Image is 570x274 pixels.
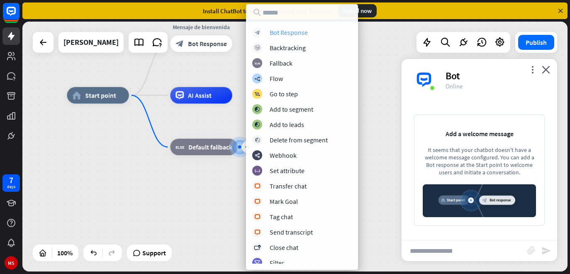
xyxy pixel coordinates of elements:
div: Add a welcome message [423,130,536,138]
i: webhooks [255,153,260,158]
i: more_vert [529,66,536,73]
i: block_add_to_segment [254,122,260,127]
div: It seems that your chatbot doesn't have a welcome message configured. You can add a Bot response ... [423,146,536,176]
a: 7 days [2,174,20,192]
i: close [542,66,550,73]
div: Transfer chat [270,182,307,190]
span: Bot Response [188,39,227,48]
div: Close chat [270,243,298,252]
i: block_livechat [254,230,261,235]
div: Fallback [270,59,292,67]
i: filter [254,260,260,266]
div: Bot Response [270,28,308,37]
i: block_set_attribute [255,168,260,174]
i: block_fallback [175,143,184,151]
div: 100% [55,246,75,259]
span: AI Assist [188,91,212,100]
i: builder_tree [254,76,260,81]
div: Set attribute [270,166,304,175]
i: block_delete_from_segment [255,137,260,143]
i: block_bot_response [255,30,260,35]
div: Mensaje de bienvenida [164,23,238,31]
i: block_attachment [527,246,536,254]
div: Add to segment [270,105,313,113]
div: Backtracking [270,44,306,52]
i: send [541,246,551,256]
i: block_livechat [254,183,261,189]
div: Delete from segment [270,136,328,144]
div: days [7,184,15,190]
i: block_close_chat [254,245,261,250]
div: Add to leads [270,120,304,129]
div: Mark Goal [270,197,298,205]
i: block_add_to_segment [254,107,260,112]
div: Bar baro [63,32,119,53]
div: Flow [270,74,283,83]
div: MS [5,256,18,269]
span: Default fallback [188,143,232,151]
div: Send transcript [270,228,313,236]
i: block_fallback [255,61,260,66]
button: Publish [518,35,554,50]
i: block_bot_response [175,39,184,48]
span: Support [142,246,166,259]
div: Install ChatBot to start automating your business [203,7,331,15]
div: Tag chat [270,213,293,221]
span: Start point [85,91,116,100]
i: home_2 [72,91,81,100]
div: Bot [446,69,547,82]
button: Open LiveChat chat widget [7,3,32,28]
div: Filter [270,259,284,267]
i: block_livechat [254,214,261,220]
div: Online [446,82,547,90]
i: block_backtracking [255,45,260,51]
div: 7 [9,176,13,184]
i: block_livechat [254,199,261,204]
i: block_goto [254,91,260,97]
i: plus [245,144,251,150]
div: Go to step [270,90,298,98]
div: Webhook [270,151,297,159]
